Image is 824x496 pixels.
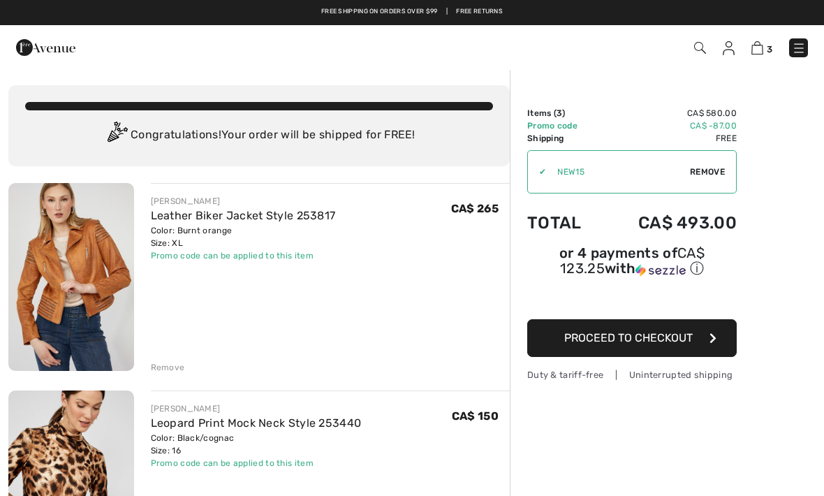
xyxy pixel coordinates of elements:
[564,331,693,344] span: Proceed to Checkout
[151,402,362,415] div: [PERSON_NAME]
[751,39,772,56] a: 3
[151,432,362,457] div: Color: Black/cognac Size: 16
[723,41,735,55] img: My Info
[601,119,737,132] td: CA$ -87.00
[456,7,503,17] a: Free Returns
[635,264,686,277] img: Sezzle
[767,44,772,54] span: 3
[451,202,499,215] span: CA$ 265
[527,119,601,132] td: Promo code
[601,107,737,119] td: CA$ 580.00
[527,319,737,357] button: Proceed to Checkout
[527,132,601,145] td: Shipping
[151,209,336,222] a: Leather Biker Jacket Style 253817
[792,41,806,55] img: Menu
[527,107,601,119] td: Items ( )
[601,199,737,247] td: CA$ 493.00
[8,183,134,371] img: Leather Biker Jacket Style 253817
[557,108,562,118] span: 3
[560,245,705,277] span: CA$ 123.25
[601,132,737,145] td: Free
[321,7,438,17] a: Free shipping on orders over $99
[16,34,75,61] img: 1ère Avenue
[527,247,737,278] div: or 4 payments of with
[151,457,362,469] div: Promo code can be applied to this item
[25,122,493,149] div: Congratulations! Your order will be shipped for FREE!
[528,166,546,178] div: ✔
[16,40,75,53] a: 1ère Avenue
[527,247,737,283] div: or 4 payments ofCA$ 123.25withSezzle Click to learn more about Sezzle
[446,7,448,17] span: |
[103,122,131,149] img: Congratulation2.svg
[151,195,336,207] div: [PERSON_NAME]
[694,42,706,54] img: Search
[452,409,499,423] span: CA$ 150
[751,41,763,54] img: Shopping Bag
[527,283,737,314] iframe: PayPal-paypal
[690,166,725,178] span: Remove
[527,199,601,247] td: Total
[151,416,362,430] a: Leopard Print Mock Neck Style 253440
[546,151,690,193] input: Promo code
[151,224,336,249] div: Color: Burnt orange Size: XL
[151,249,336,262] div: Promo code can be applied to this item
[527,368,737,381] div: Duty & tariff-free | Uninterrupted shipping
[151,361,185,374] div: Remove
